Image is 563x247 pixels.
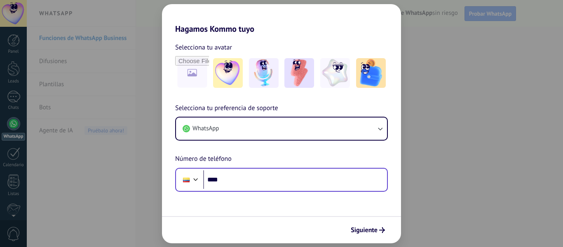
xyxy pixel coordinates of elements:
h2: Hagamos Kommo tuyo [162,4,401,34]
button: WhatsApp [176,118,387,140]
img: -5.jpeg [356,58,386,88]
span: WhatsApp [192,125,219,133]
span: Siguiente [351,227,378,233]
div: Ecuador: + 593 [178,171,194,188]
span: Selecciona tu preferencia de soporte [175,103,278,114]
img: -1.jpeg [213,58,243,88]
img: -3.jpeg [284,58,314,88]
button: Siguiente [347,223,389,237]
img: -2.jpeg [249,58,279,88]
span: Selecciona tu avatar [175,42,232,53]
span: Número de teléfono [175,154,232,165]
img: -4.jpeg [320,58,350,88]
